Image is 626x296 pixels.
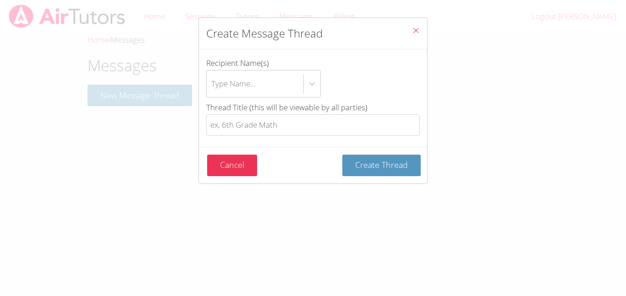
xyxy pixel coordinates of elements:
span: Recipient Name(s) [206,58,269,68]
button: Create Thread [342,155,421,176]
input: Thread Title (this will be viewable by all parties) [206,114,420,136]
button: Cancel [207,155,257,176]
span: Thread Title (this will be viewable by all parties) [206,102,368,113]
div: Type Name... [211,77,256,90]
button: Close [405,18,427,46]
span: Create Thread [355,159,408,170]
input: Recipient Name(s)Type Name... [211,73,212,94]
h2: Create Message Thread [206,25,323,42]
